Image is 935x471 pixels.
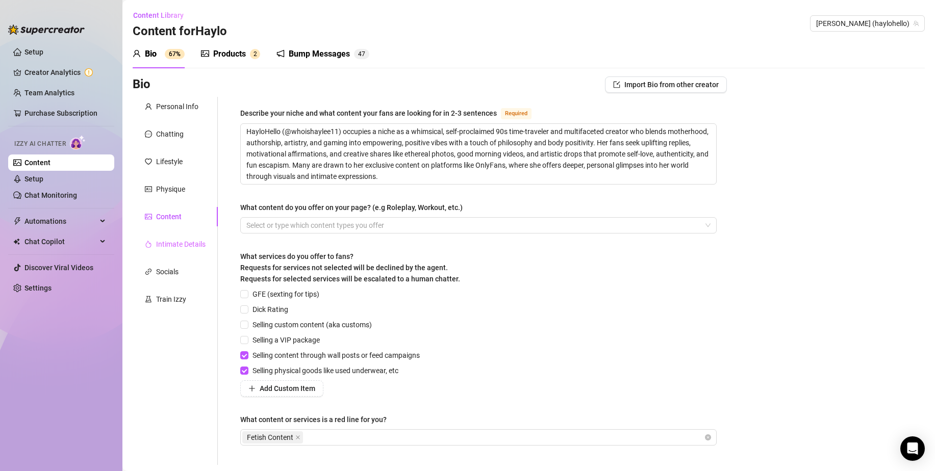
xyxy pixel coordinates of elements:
span: message [145,130,152,138]
a: Setup [24,175,43,183]
div: Products [213,48,246,60]
div: Describe your niche and what content your fans are looking for in 2-3 sentences [240,108,497,119]
span: What services do you offer to fans? Requests for services not selected will be declined by the ag... [240,252,460,283]
a: Team Analytics [24,89,74,97]
a: Setup [24,48,43,56]
span: team [913,20,919,27]
a: Content [24,159,50,167]
h3: Bio [133,76,150,93]
span: Izzy AI Chatter [14,139,66,149]
span: Automations [24,213,97,229]
span: Import Bio from other creator [624,81,719,89]
img: logo-BBDzfeDw.svg [8,24,85,35]
span: Haylo (haylohello) [816,16,919,31]
span: picture [145,213,152,220]
sup: 67% [165,49,185,59]
span: link [145,268,152,275]
span: user [133,49,141,58]
h3: Content for Haylo [133,23,227,40]
img: AI Chatter [70,135,86,150]
sup: 47 [354,49,369,59]
a: Discover Viral Videos [24,264,93,272]
span: plus [248,385,256,392]
span: Content Library [133,11,184,19]
span: GFE (sexting for tips) [248,289,323,300]
button: Import Bio from other creator [605,76,727,93]
div: Lifestyle [156,156,183,167]
span: Fetish Content [242,431,303,443]
div: Intimate Details [156,239,206,250]
span: close-circle [705,434,711,440]
span: picture [201,49,209,58]
div: What content or services is a red line for you? [240,414,387,425]
div: Socials [156,266,179,277]
a: Chat Monitoring [24,191,77,199]
span: thunderbolt [13,217,21,225]
sup: 2 [250,49,260,59]
input: What content or services is a red line for you? [305,431,307,443]
div: Train Izzy [156,294,186,305]
span: experiment [145,296,152,303]
button: Add Custom Item [240,380,323,397]
div: Physique [156,184,185,195]
span: 2 [254,50,257,58]
span: Fetish Content [247,432,293,443]
span: fire [145,241,152,248]
span: Required [501,108,532,119]
span: Chat Copilot [24,233,97,250]
span: 7 [362,50,365,58]
a: Settings [24,284,52,292]
input: What content do you offer on your page? (e.g Roleplay, Workout, etc.) [246,219,248,231]
span: Dick Rating [248,304,292,315]
div: Bump Messages [289,48,350,60]
span: Add Custom Item [260,384,315,392]
div: Personal Info [156,101,198,112]
div: Open Intercom Messenger [900,436,925,461]
span: notification [276,49,285,58]
span: idcard [145,186,152,193]
textarea: Describe your niche and what content your fans are looking for in 2-3 sentences [241,124,716,184]
div: Content [156,211,182,222]
div: What content do you offer on your page? (e.g Roleplay, Workout, etc.) [240,202,463,213]
span: heart [145,158,152,165]
span: Selling a VIP package [248,334,324,346]
a: Purchase Subscription [24,105,106,121]
span: 4 [358,50,362,58]
span: user [145,103,152,110]
span: close [295,435,300,440]
span: Selling custom content (aka customs) [248,319,376,330]
div: Chatting [156,128,184,140]
label: What content or services is a red line for you? [240,414,394,425]
span: Selling physical goods like used underwear, etc [248,365,402,376]
div: Bio [145,48,157,60]
span: import [613,81,620,88]
button: Content Library [133,7,192,23]
label: What content do you offer on your page? (e.g Roleplay, Workout, etc.) [240,202,470,213]
label: Describe your niche and what content your fans are looking for in 2-3 sentences [240,107,543,119]
a: Creator Analytics exclamation-circle [24,64,106,81]
span: Selling content through wall posts or feed campaigns [248,350,424,361]
img: Chat Copilot [13,238,20,245]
